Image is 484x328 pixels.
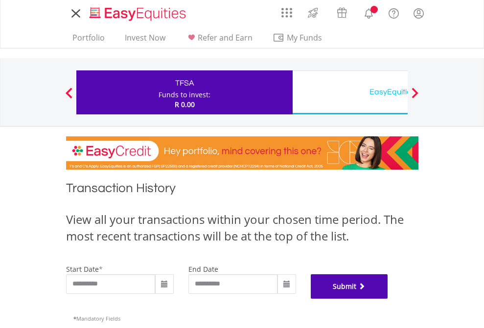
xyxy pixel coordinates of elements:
[311,274,388,299] button: Submit
[175,100,195,109] span: R 0.00
[381,2,406,22] a: FAQ's and Support
[59,92,79,102] button: Previous
[305,5,321,21] img: thrive-v2.svg
[405,92,425,102] button: Next
[273,31,337,44] span: My Funds
[73,315,120,322] span: Mandatory Fields
[88,6,190,22] img: EasyEquities_Logo.png
[281,7,292,18] img: grid-menu-icon.svg
[406,2,431,24] a: My Profile
[198,32,253,43] span: Refer and Earn
[82,76,287,90] div: TFSA
[86,2,190,22] a: Home page
[69,33,109,48] a: Portfolio
[66,136,418,170] img: EasyCredit Promotion Banner
[334,5,350,21] img: vouchers-v2.svg
[121,33,169,48] a: Invest Now
[66,211,418,245] div: View all your transactions within your chosen time period. The most recent transactions will be a...
[327,2,356,21] a: Vouchers
[66,179,418,201] h1: Transaction History
[182,33,256,48] a: Refer and Earn
[356,2,381,22] a: Notifications
[188,264,218,274] label: end date
[66,264,99,274] label: start date
[275,2,299,18] a: AppsGrid
[159,90,210,100] div: Funds to invest:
